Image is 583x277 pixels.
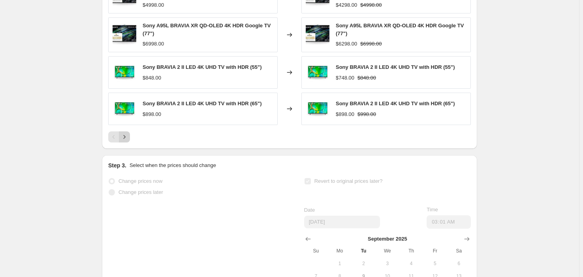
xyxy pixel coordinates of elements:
[304,245,328,257] th: Sunday
[314,178,383,184] span: Revert to original prices later?
[304,207,315,213] span: Date
[336,1,357,9] div: $4298.00
[399,257,423,270] button: Thursday September 4 2025
[143,101,262,106] span: Sony BRAVIA 2 II LED 4K UHD TV with HDR (65")
[423,257,447,270] button: Friday September 5 2025
[307,248,325,254] span: Su
[331,248,348,254] span: Mo
[328,245,352,257] th: Monday
[376,257,399,270] button: Wednesday September 3 2025
[143,40,164,48] div: $6998.00
[427,207,438,212] span: Time
[118,178,162,184] span: Change prices now
[143,74,161,82] div: $848.00
[113,61,136,84] img: BRAVIA2_1_80x.jpg
[423,245,447,257] th: Friday
[143,110,161,118] div: $898.00
[379,248,396,254] span: We
[402,260,420,267] span: 4
[130,161,216,169] p: Select when the prices should change
[328,257,352,270] button: Monday September 1 2025
[336,110,354,118] div: $898.00
[426,260,444,267] span: 5
[426,248,444,254] span: Fr
[118,189,163,195] span: Change prices later
[143,23,271,36] span: Sony A95L BRAVIA XR QD-OLED 4K HDR Google TV (77")
[306,97,329,121] img: BRAVIA2_1_80x.jpg
[304,216,380,228] input: 9/9/2025
[447,245,471,257] th: Saturday
[399,245,423,257] th: Thursday
[336,23,464,36] span: Sony A95L BRAVIA XR QD-OLED 4K HDR Google TV (77")
[336,40,357,48] div: $6298.00
[379,260,396,267] span: 3
[306,61,329,84] img: BRAVIA2_1_80x.jpg
[108,161,126,169] h2: Step 3.
[450,260,468,267] span: 6
[119,131,130,142] button: Next
[450,248,468,254] span: Sa
[427,215,471,229] input: 12:00
[303,233,314,245] button: Show previous month, August 2025
[357,110,376,118] strike: $998.00
[143,1,164,9] div: $4998.00
[355,248,372,254] span: Tu
[306,23,329,47] img: medium_60306648-2ccf-4b40-8c4b-10ea023af3fc_80x.jpg
[461,233,472,245] button: Show next month, October 2025
[331,260,348,267] span: 1
[113,97,136,121] img: BRAVIA2_1_80x.jpg
[113,23,136,47] img: medium_60306648-2ccf-4b40-8c4b-10ea023af3fc_80x.jpg
[352,257,375,270] button: Tuesday September 2 2025
[357,74,376,82] strike: $848.00
[143,64,262,70] span: Sony BRAVIA 2 II LED 4K UHD TV with HDR (55")
[360,40,382,48] strike: $6998.00
[336,74,354,82] div: $748.00
[376,245,399,257] th: Wednesday
[108,131,130,142] nav: Pagination
[360,1,382,9] strike: $4998.00
[355,260,372,267] span: 2
[352,245,375,257] th: Tuesday
[336,101,455,106] span: Sony BRAVIA 2 II LED 4K UHD TV with HDR (65")
[447,257,471,270] button: Saturday September 6 2025
[402,248,420,254] span: Th
[336,64,455,70] span: Sony BRAVIA 2 II LED 4K UHD TV with HDR (55")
